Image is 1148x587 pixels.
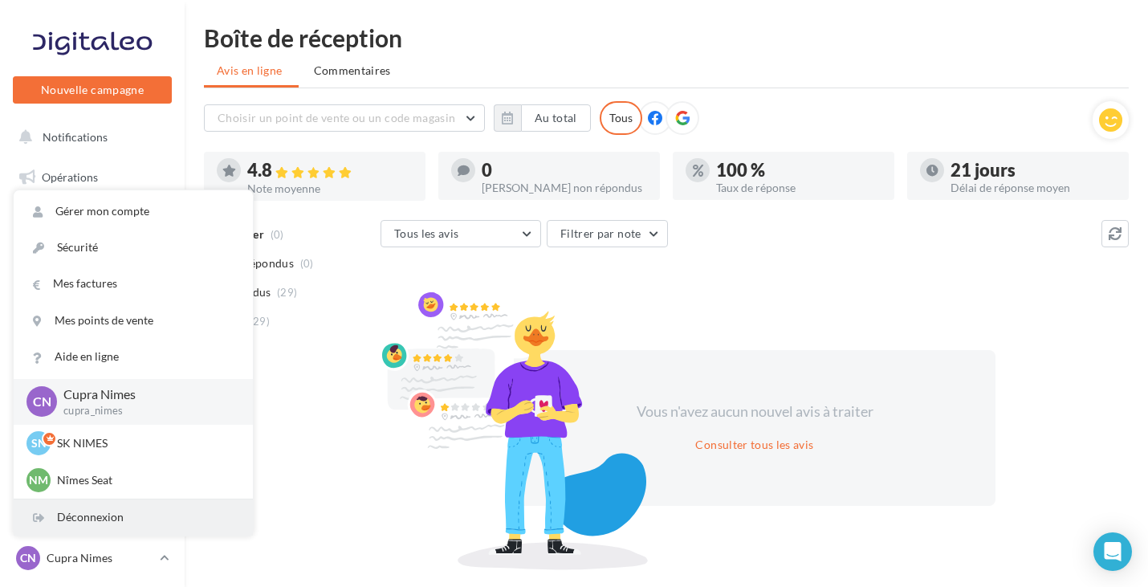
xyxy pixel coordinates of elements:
[14,303,253,339] a: Mes points de vente
[951,161,1116,179] div: 21 jours
[600,101,642,135] div: Tous
[10,441,175,488] a: PLV et print personnalisable
[63,404,227,418] p: cupra_nimes
[10,402,175,435] a: Calendrier
[13,543,172,573] a: CN Cupra Nimes
[14,194,253,230] a: Gérer mon compte
[10,321,175,355] a: Contacts
[43,130,108,144] span: Notifications
[482,161,647,179] div: 0
[47,550,153,566] p: Cupra Nimes
[13,76,172,104] button: Nouvelle campagne
[314,63,391,79] span: Commentaires
[10,282,175,316] a: Campagnes
[20,550,36,566] span: CN
[204,26,1129,50] div: Boîte de réception
[716,182,881,194] div: Taux de réponse
[716,161,881,179] div: 100 %
[204,104,485,132] button: Choisir un point de vente ou un code magasin
[250,315,270,328] span: (29)
[10,120,169,154] button: Notifications
[951,182,1116,194] div: Délai de réponse moyen
[57,472,234,488] p: Nîmes Seat
[689,435,820,455] button: Consulter tous les avis
[10,242,175,275] a: Visibilité en ligne
[14,339,253,375] a: Aide en ligne
[521,104,591,132] button: Au total
[247,161,413,180] div: 4.8
[10,200,175,234] a: Boîte de réception
[29,472,48,488] span: Nm
[14,266,253,302] a: Mes factures
[218,111,455,124] span: Choisir un point de vente ou un code magasin
[14,230,253,266] a: Sécurité
[1093,532,1132,571] div: Open Intercom Messenger
[10,161,175,194] a: Opérations
[219,255,294,271] span: Non répondus
[547,220,668,247] button: Filtrer par note
[381,220,541,247] button: Tous les avis
[494,104,591,132] button: Au total
[42,170,98,184] span: Opérations
[247,183,413,194] div: Note moyenne
[10,361,175,395] a: Médiathèque
[277,286,297,299] span: (29)
[63,385,227,404] p: Cupra Nimes
[14,499,253,536] div: Déconnexion
[31,435,47,451] span: SN
[394,226,459,240] span: Tous les avis
[617,402,893,422] div: Vous n'avez aucun nouvel avis à traiter
[33,393,51,411] span: CN
[10,495,175,542] a: Campagnes DataOnDemand
[482,182,647,194] div: [PERSON_NAME] non répondus
[57,435,234,451] p: SK NIMES
[300,257,314,270] span: (0)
